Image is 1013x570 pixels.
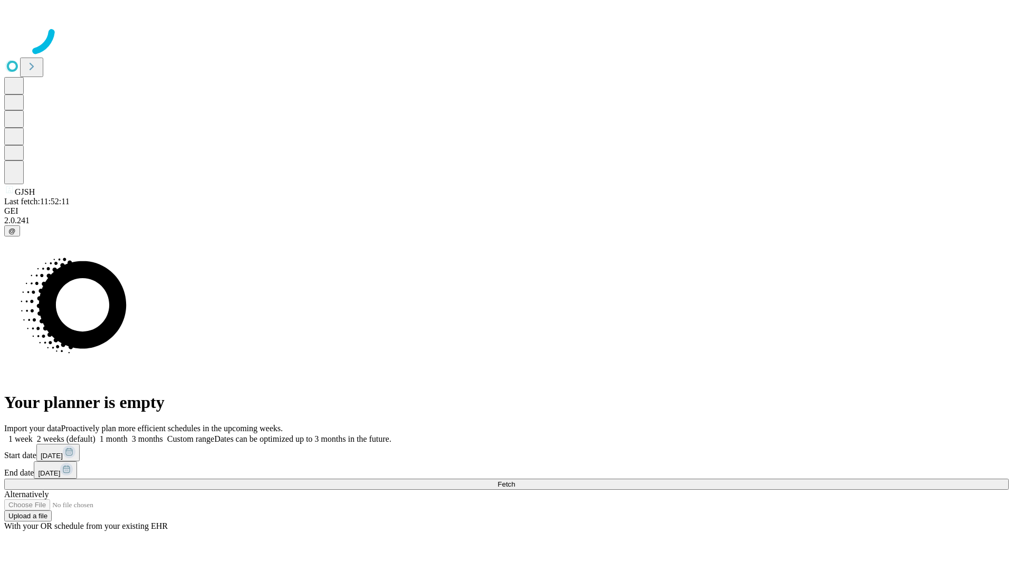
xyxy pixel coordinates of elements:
[8,227,16,235] span: @
[132,434,163,443] span: 3 months
[4,206,1009,216] div: GEI
[15,187,35,196] span: GJSH
[4,479,1009,490] button: Fetch
[498,480,515,488] span: Fetch
[41,452,63,460] span: [DATE]
[4,461,1009,479] div: End date
[4,521,168,530] span: With your OR schedule from your existing EHR
[4,510,52,521] button: Upload a file
[4,225,20,236] button: @
[38,469,60,477] span: [DATE]
[36,444,80,461] button: [DATE]
[167,434,214,443] span: Custom range
[34,461,77,479] button: [DATE]
[8,434,33,443] span: 1 week
[4,444,1009,461] div: Start date
[4,424,61,433] span: Import your data
[4,197,70,206] span: Last fetch: 11:52:11
[4,393,1009,412] h1: Your planner is empty
[100,434,128,443] span: 1 month
[37,434,95,443] span: 2 weeks (default)
[4,216,1009,225] div: 2.0.241
[61,424,283,433] span: Proactively plan more efficient schedules in the upcoming weeks.
[4,490,49,499] span: Alternatively
[214,434,391,443] span: Dates can be optimized up to 3 months in the future.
